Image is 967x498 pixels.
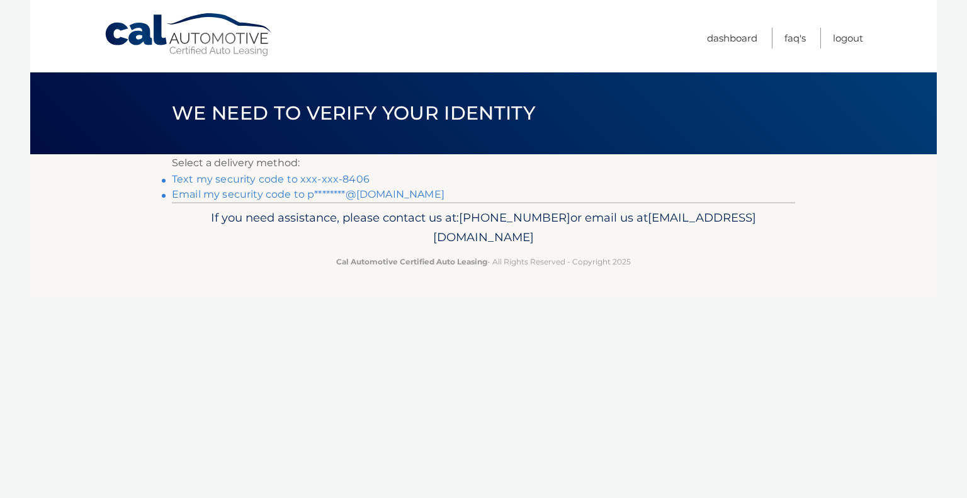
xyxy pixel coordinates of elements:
[180,208,787,248] p: If you need assistance, please contact us at: or email us at
[459,210,570,225] span: [PHONE_NUMBER]
[784,28,806,48] a: FAQ's
[180,255,787,268] p: - All Rights Reserved - Copyright 2025
[707,28,757,48] a: Dashboard
[172,101,535,125] span: We need to verify your identity
[172,188,444,200] a: Email my security code to p********@[DOMAIN_NAME]
[336,257,487,266] strong: Cal Automotive Certified Auto Leasing
[833,28,863,48] a: Logout
[104,13,274,57] a: Cal Automotive
[172,173,370,185] a: Text my security code to xxx-xxx-8406
[172,154,795,172] p: Select a delivery method:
